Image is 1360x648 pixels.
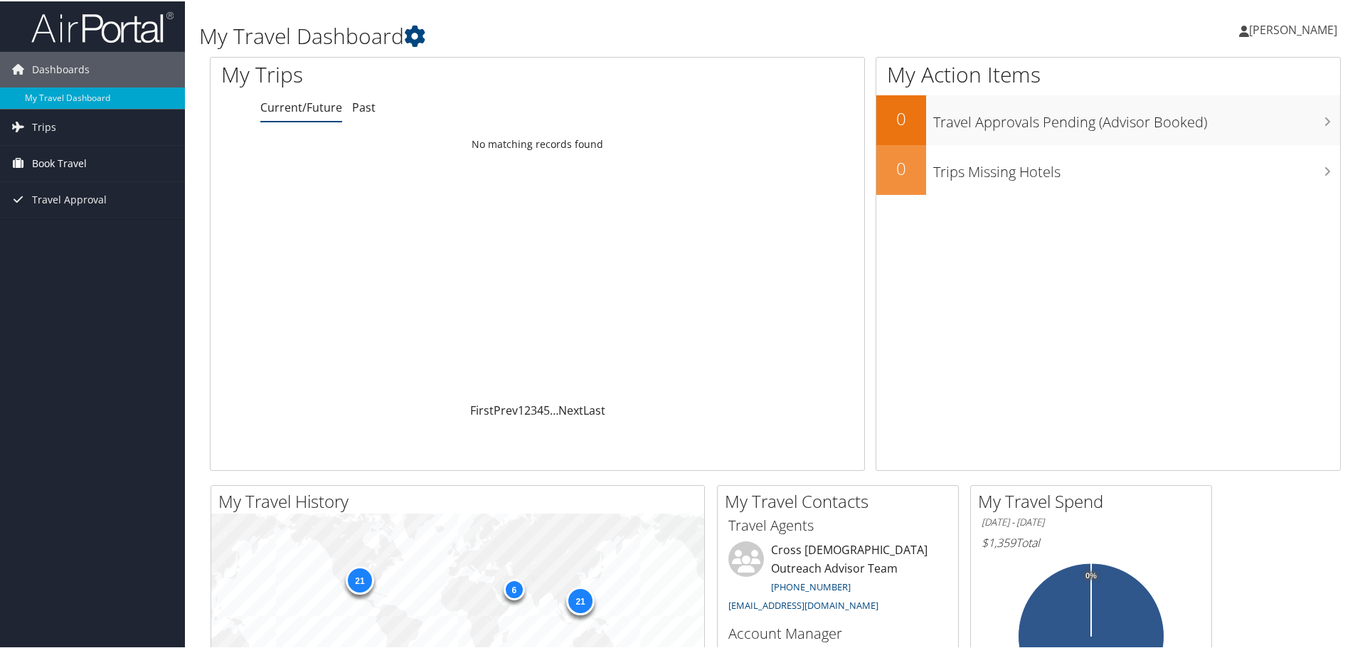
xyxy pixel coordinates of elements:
[876,58,1340,88] h1: My Action Items
[260,98,342,114] a: Current/Future
[550,401,558,417] span: …
[978,488,1211,512] h2: My Travel Spend
[876,105,926,129] h2: 0
[1085,570,1097,579] tspan: 0%
[771,579,851,592] a: [PHONE_NUMBER]
[518,401,524,417] a: 1
[1249,21,1337,36] span: [PERSON_NAME]
[728,622,947,642] h3: Account Manager
[583,401,605,417] a: Last
[503,578,524,599] div: 6
[982,514,1201,528] h6: [DATE] - [DATE]
[494,401,518,417] a: Prev
[728,514,947,534] h3: Travel Agents
[32,51,90,86] span: Dashboards
[1239,7,1351,50] a: [PERSON_NAME]
[725,488,958,512] h2: My Travel Contacts
[933,154,1340,181] h3: Trips Missing Hotels
[31,9,174,43] img: airportal-logo.png
[876,94,1340,144] a: 0Travel Approvals Pending (Advisor Booked)
[32,144,87,180] span: Book Travel
[982,533,1201,549] h6: Total
[537,401,543,417] a: 4
[32,181,107,216] span: Travel Approval
[211,130,864,156] td: No matching records found
[470,401,494,417] a: First
[32,108,56,144] span: Trips
[566,585,595,614] div: 21
[531,401,537,417] a: 3
[352,98,376,114] a: Past
[199,20,967,50] h1: My Travel Dashboard
[543,401,550,417] a: 5
[721,540,955,616] li: Cross [DEMOGRAPHIC_DATA] Outreach Advisor Team
[728,597,878,610] a: [EMAIL_ADDRESS][DOMAIN_NAME]
[558,401,583,417] a: Next
[982,533,1016,549] span: $1,359
[876,144,1340,193] a: 0Trips Missing Hotels
[218,488,704,512] h2: My Travel History
[876,155,926,179] h2: 0
[524,401,531,417] a: 2
[346,565,374,593] div: 21
[933,104,1340,131] h3: Travel Approvals Pending (Advisor Booked)
[221,58,581,88] h1: My Trips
